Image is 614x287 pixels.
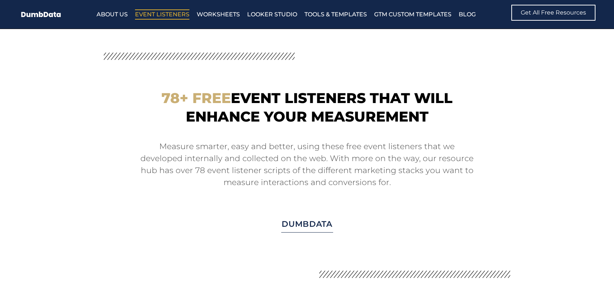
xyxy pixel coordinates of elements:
span: 78+ Free [161,89,231,107]
a: Get All Free Resources [511,5,595,21]
h1: Event Listeners that will enhance your measurement [126,89,488,126]
span: Get All Free Resources [521,10,586,16]
a: GTM Custom Templates [374,9,451,20]
h2: DumbData [107,219,507,230]
a: Blog [459,9,476,20]
a: Tools & Templates [304,9,367,20]
a: Worksheets [197,9,240,20]
nav: Menu [97,9,478,20]
p: Measure smarter, easy and better, using these free event listeners that we developed internally a... [140,140,474,188]
a: Looker Studio [247,9,297,20]
a: About Us [97,9,128,20]
a: Event Listeners [135,9,189,20]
